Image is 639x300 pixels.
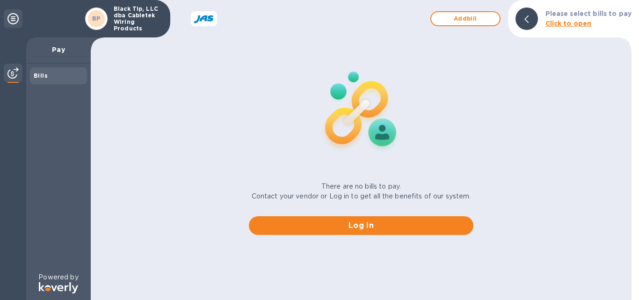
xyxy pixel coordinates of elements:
b: Please select bills to pay [545,10,632,17]
p: Pay [34,45,83,54]
span: Log in [256,220,466,231]
b: Bills [34,72,48,79]
span: Add bill [439,13,492,24]
b: BP [92,15,101,22]
p: Powered by [38,272,78,282]
p: Black Tip, LLC dba Cabletek Wiring Products [114,6,160,32]
button: Addbill [430,11,501,26]
b: Click to open [545,20,592,27]
img: Logo [39,282,78,293]
button: Log in [249,216,473,235]
p: There are no bills to pay. Contact your vendor or Log in to get all the benefits of our system. [252,182,471,201]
